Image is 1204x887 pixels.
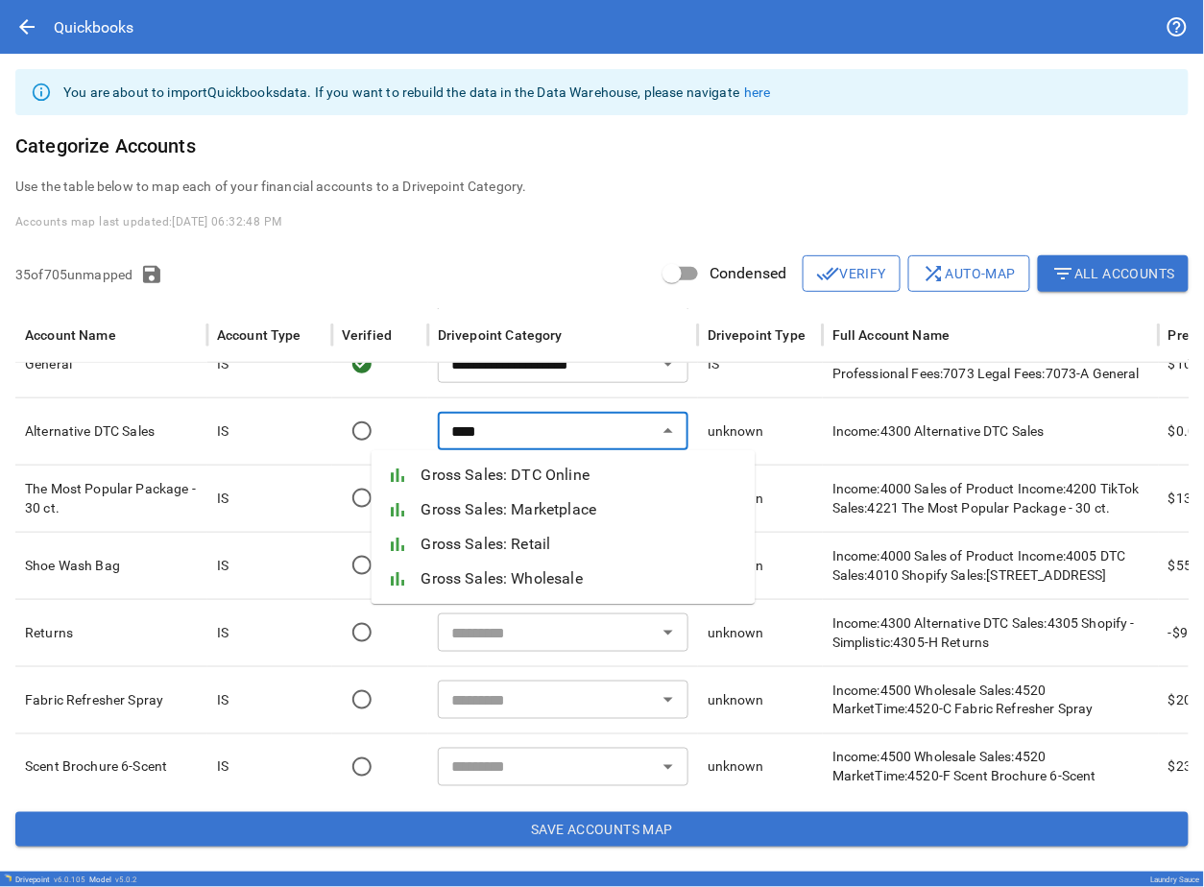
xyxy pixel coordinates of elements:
span: arrow_back [15,15,38,38]
button: Save Accounts Map [15,812,1189,847]
div: Drivepoint Type [708,327,806,343]
span: Condensed [710,262,786,285]
p: Scent Brochure 6-Scent [25,757,198,777]
p: Income:4500 Wholesale Sales:4520 MarketTime:4520-C Fabric Refresher Spray [832,681,1149,719]
p: IS [217,421,229,441]
span: bar_chart [387,533,410,556]
p: $0.00 [1168,421,1204,441]
img: Drivepoint [4,875,12,882]
p: Income:4500 Wholesale Sales:4520 MarketTime:4520-F Scent Brochure 6-Scent [832,748,1149,786]
p: IS [217,623,229,642]
p: General [25,354,198,373]
span: Gross Sales: Retail [421,533,740,556]
div: Verified [342,327,392,343]
div: Model [89,875,137,884]
span: v 5.0.2 [115,875,137,884]
p: unknown [708,690,764,709]
button: Open [655,686,682,713]
button: Verify [803,255,901,292]
button: Auto-map [908,255,1030,292]
p: Income:4300 Alternative DTC Sales [832,421,1149,441]
div: Quickbooks [54,18,133,36]
p: Expenses:7080 General & Administrative:7070 Professional Fees:7073 Legal Fees:7073-A General [832,345,1149,383]
p: unknown [708,623,764,642]
div: Account Type [217,327,301,343]
p: 35 of 705 unmapped [15,265,132,284]
div: Drivepoint [15,875,85,884]
p: Returns [25,623,198,642]
span: Accounts map last updated: [DATE] 06:32:48 PM [15,215,282,228]
button: Open [655,619,682,646]
span: filter_list [1051,262,1074,285]
span: done_all [817,262,840,285]
p: Alternative DTC Sales [25,421,198,441]
button: All Accounts [1038,255,1189,292]
button: Close [655,418,682,444]
p: Income:4000 Sales of Product Income:4200 TikTok Sales:4221 The Most Popular Package - 30 ct. [832,479,1149,517]
button: Open [655,754,682,780]
span: bar_chart [387,567,410,590]
span: Gross Sales: Wholesale [421,567,740,590]
p: Shoe Wash Bag [25,556,198,575]
p: IS [217,354,229,373]
h6: Categorize Accounts [15,131,1189,161]
p: IS [217,489,229,508]
span: shuffle [923,262,946,285]
span: v 6.0.105 [54,875,85,884]
div: Laundry Sauce [1151,875,1200,884]
div: Drivepoint Category [438,327,563,343]
span: bar_chart [387,498,410,521]
p: IS [217,690,229,709]
div: Account Name [25,327,116,343]
span: bar_chart [387,464,410,487]
p: Income:4000 Sales of Product Income:4005 DTC Sales:4010 Shopify Sales:[STREET_ADDRESS] [832,546,1149,585]
button: Open [655,350,682,377]
p: Income:4300 Alternative DTC Sales:4305 Shopify - Simplistic:4305-H Returns [832,613,1149,652]
p: The Most Popular Package - 30 ct. [25,479,198,517]
p: unknown [708,757,764,777]
p: unknown [708,421,764,441]
span: Gross Sales: DTC Online [421,464,740,487]
p: IS [217,556,229,575]
span: Gross Sales: Marketplace [421,498,740,521]
p: IS [217,757,229,777]
p: Use the table below to map each of your financial accounts to a Drivepoint Category. [15,177,1189,196]
div: You are about to import Quickbooks data. If you want to rebuild the data in the Data Warehouse, p... [63,75,771,109]
a: here [744,84,771,100]
p: IS [708,354,719,373]
p: Fabric Refresher Spray [25,690,198,709]
div: Full Account Name [832,327,951,343]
